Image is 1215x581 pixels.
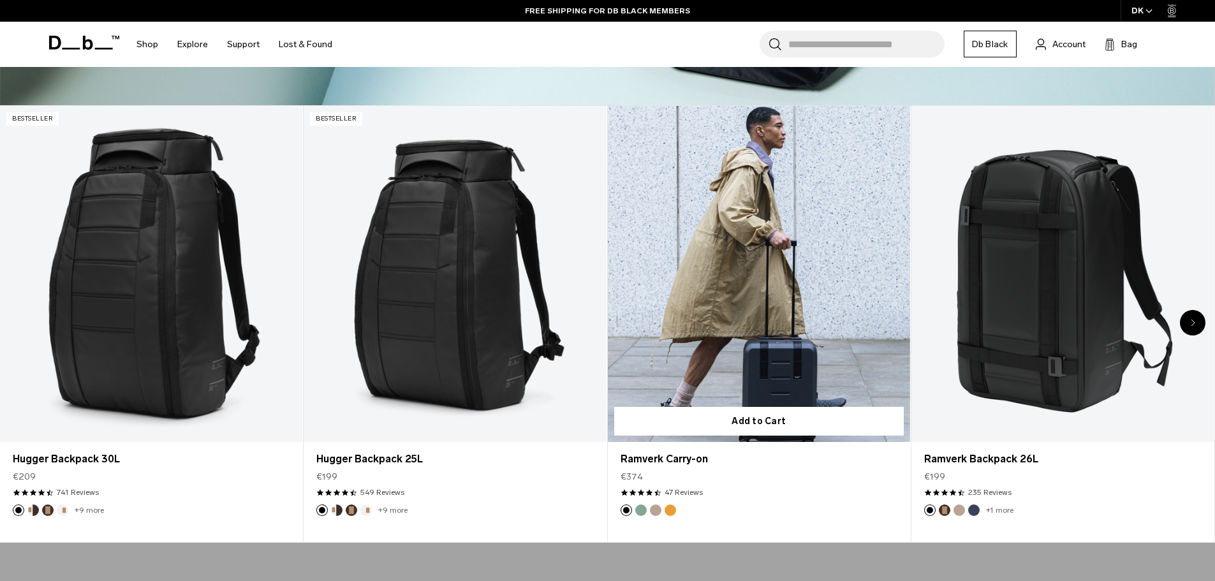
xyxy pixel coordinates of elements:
span: Account [1052,38,1086,51]
a: +9 more [378,506,408,515]
button: Espresso [346,504,357,516]
a: +1 more [986,506,1013,515]
a: Ramverk Carry-on [621,452,897,467]
a: 549 reviews [360,487,404,498]
button: Black Out [316,504,328,516]
a: Hugger Backpack 30L [13,452,290,467]
a: Hugger Backpack 25L [316,452,593,467]
a: 235 reviews [968,487,1012,498]
button: Bag [1105,36,1137,52]
span: €199 [316,470,337,483]
span: €374 [621,470,643,483]
button: Espresso [939,504,950,516]
a: Support [227,22,260,67]
a: Db Black [964,31,1017,57]
div: 4 / 20 [911,105,1215,543]
a: 741 reviews [57,487,99,498]
a: Account [1036,36,1086,52]
span: €209 [13,470,36,483]
a: Shop [136,22,158,67]
a: 47 reviews [665,487,703,498]
a: +9 more [75,506,104,515]
button: Espresso [42,504,54,516]
button: Fogbow Beige [954,504,965,516]
a: Explore [177,22,208,67]
button: Green Ray [635,504,647,516]
button: Black Out [13,504,24,516]
span: Bag [1121,38,1137,51]
a: Ramverk Backpack 26L [924,452,1201,467]
p: Bestseller [310,112,362,126]
a: FREE SHIPPING FOR DB BLACK MEMBERS [525,5,690,17]
button: Black Out [924,504,936,516]
button: Add to Cart [614,407,904,436]
div: Next slide [1180,310,1205,335]
button: Parhelion Orange [665,504,676,516]
a: Lost & Found [279,22,332,67]
a: Ramverk Backpack 26L [911,106,1214,442]
span: €199 [924,470,945,483]
button: Cappuccino [27,504,39,516]
div: 2 / 20 [304,105,607,543]
div: 3 / 20 [608,105,911,543]
button: Fogbow Beige [650,504,661,516]
button: Oatmilk [57,504,68,516]
a: Ramverk Carry-on [608,106,910,442]
p: Bestseller [6,112,59,126]
a: Hugger Backpack 25L [304,106,606,442]
button: Oatmilk [360,504,372,516]
button: Black Out [621,504,632,516]
button: Cappuccino [331,504,342,516]
nav: Main Navigation [127,22,342,67]
button: Blue Hour [968,504,980,516]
